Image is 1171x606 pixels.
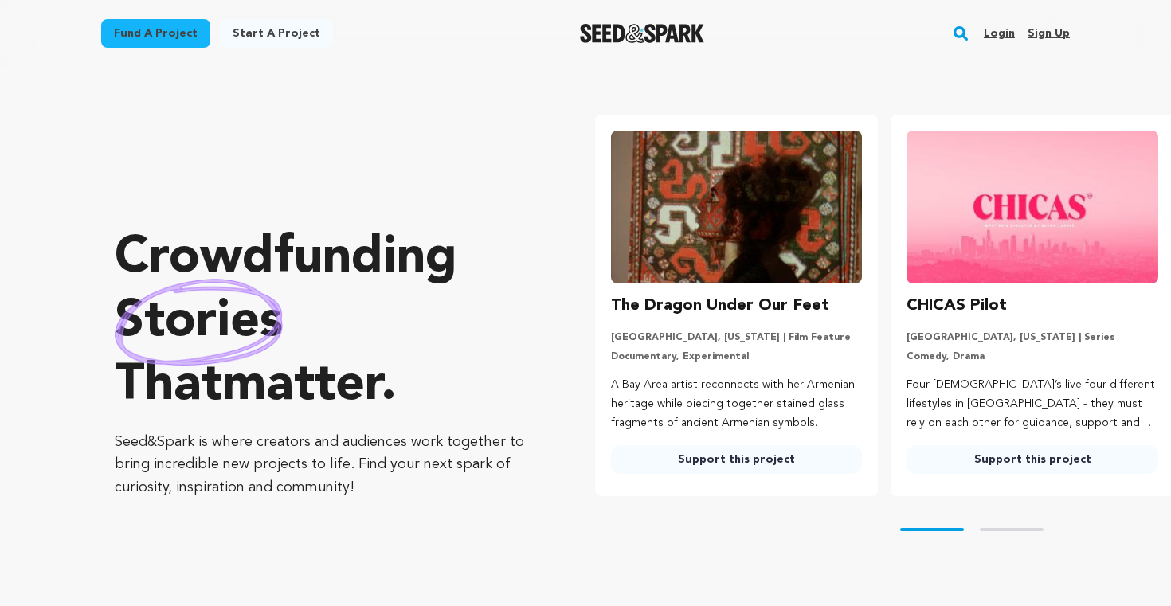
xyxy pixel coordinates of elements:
span: matter [222,361,381,412]
p: Seed&Spark is where creators and audiences work together to bring incredible new projects to life... [115,431,531,499]
h3: CHICAS Pilot [907,293,1007,319]
p: Crowdfunding that . [115,227,531,418]
a: Start a project [220,19,333,48]
p: [GEOGRAPHIC_DATA], [US_STATE] | Series [907,331,1158,344]
img: The Dragon Under Our Feet image [611,131,863,283]
a: Login [984,21,1015,46]
img: CHICAS Pilot image [907,131,1158,283]
a: Support this project [907,445,1158,474]
img: hand sketched image [115,279,283,366]
p: Four [DEMOGRAPHIC_DATA]’s live four different lifestyles in [GEOGRAPHIC_DATA] - they must rely on... [907,376,1158,432]
img: Seed&Spark Logo Dark Mode [580,24,705,43]
p: Comedy, Drama [907,350,1158,363]
p: [GEOGRAPHIC_DATA], [US_STATE] | Film Feature [611,331,863,344]
p: Documentary, Experimental [611,350,863,363]
p: A Bay Area artist reconnects with her Armenian heritage while piecing together stained glass frag... [611,376,863,432]
a: Support this project [611,445,863,474]
a: Sign up [1028,21,1070,46]
a: Fund a project [101,19,210,48]
h3: The Dragon Under Our Feet [611,293,829,319]
a: Seed&Spark Homepage [580,24,705,43]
